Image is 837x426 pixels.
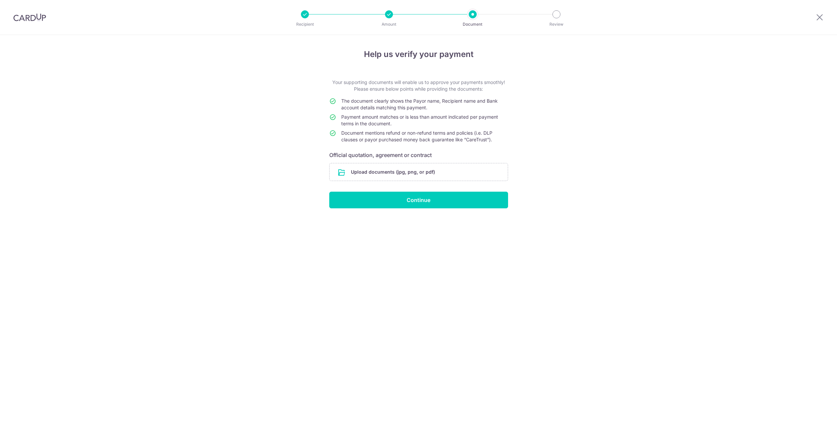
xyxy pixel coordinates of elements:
[329,79,508,92] p: Your supporting documents will enable us to approve your payments smoothly! Please ensure below p...
[280,21,330,28] p: Recipient
[13,13,46,21] img: CardUp
[341,98,498,110] span: The document clearly shows the Payor name, Recipient name and Bank account details matching this ...
[341,130,492,142] span: Document mentions refund or non-refund terms and policies (i.e. DLP clauses or payor purchased mo...
[329,151,508,159] h6: Official quotation, agreement or contract
[532,21,581,28] p: Review
[329,48,508,60] h4: Help us verify your payment
[329,163,508,181] div: Upload documents (jpg, png, or pdf)
[448,21,497,28] p: Document
[364,21,414,28] p: Amount
[341,114,498,126] span: Payment amount matches or is less than amount indicated per payment terms in the document.
[329,192,508,208] input: Continue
